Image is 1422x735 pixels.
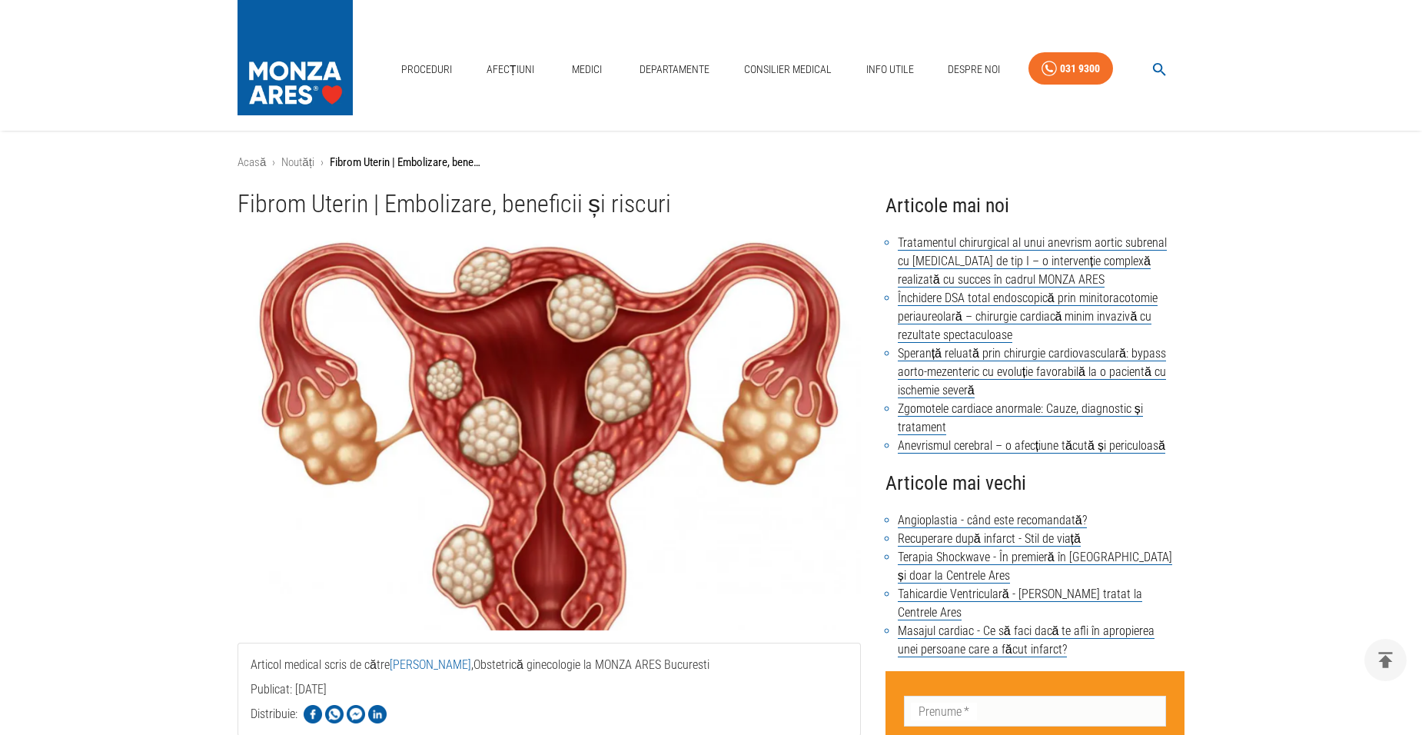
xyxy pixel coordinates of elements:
[251,656,848,674] p: Articol medical scris de către , Obstetrică ginecologie la MONZA ARES Bucuresti
[885,467,1184,499] h4: Articole mai vechi
[738,54,838,85] a: Consilier Medical
[395,54,458,85] a: Proceduri
[885,190,1184,221] h4: Articole mai noi
[321,154,324,171] li: ›
[238,231,861,630] img: Fibrom Uterin | Embolizare, beneficii și riscuri
[898,531,1081,547] a: Recuperare după infarct - Stil de viață
[325,705,344,723] img: Share on WhatsApp
[898,291,1158,343] a: Închidere DSA total endoscopică prin minitoracotomie periaureolară – chirurgie cardiacă minim inv...
[304,705,322,723] img: Share on Facebook
[898,624,1155,657] a: Masajul cardiac - Ce să faci dacă te afli în apropierea unei persoane care a făcut infarct?
[898,235,1167,288] a: Tratamentul chirurgical al unui anevrism aortic subrenal cu [MEDICAL_DATA] de tip I – o intervenț...
[368,705,387,723] img: Share on LinkedIn
[480,54,540,85] a: Afecțiuni
[633,54,716,85] a: Departamente
[898,401,1143,435] a: Zgomotele cardiace anormale: Cauze, diagnostic și tratament
[898,513,1087,528] a: Angioplastia - când este recomandată?
[1028,52,1113,85] a: 031 9300
[238,190,861,218] h1: Fibrom Uterin | Embolizare, beneficii și riscuri
[238,154,1184,171] nav: breadcrumb
[562,54,611,85] a: Medici
[898,346,1166,398] a: Speranță reluată prin chirurgie cardiovasculară: bypass aorto-mezenteric cu evoluție favorabilă l...
[898,438,1165,454] a: Anevrismul cerebral – o afecțiune tăcută și periculoasă
[898,550,1172,584] a: Terapia Shockwave - În premieră în [GEOGRAPHIC_DATA] și doar la Centrele Ares
[281,155,314,169] a: Noutăți
[238,155,266,169] a: Acasă
[1060,59,1100,78] div: 031 9300
[860,54,920,85] a: Info Utile
[272,154,275,171] li: ›
[898,587,1142,620] a: Tahicardie Ventriculară - [PERSON_NAME] tratat la Centrele Ares
[942,54,1006,85] a: Despre Noi
[251,705,297,723] p: Distribuie:
[330,154,483,171] p: Fibrom Uterin | Embolizare, beneficii și riscuri
[390,657,471,672] a: [PERSON_NAME]
[1364,639,1407,681] button: delete
[347,705,365,723] img: Share on Facebook Messenger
